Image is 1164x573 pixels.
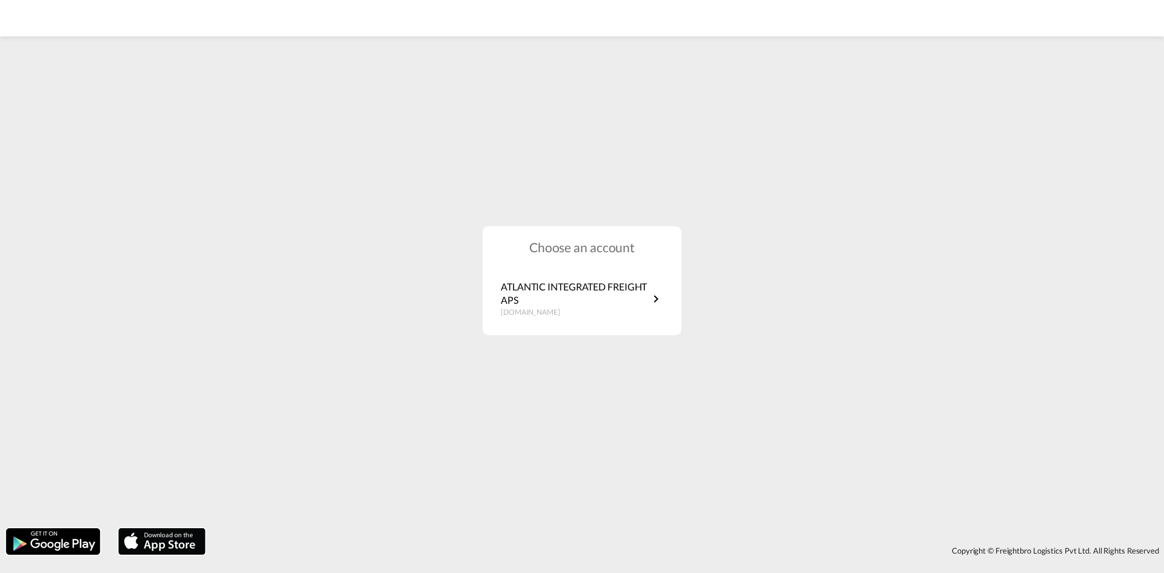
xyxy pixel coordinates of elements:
[501,307,649,318] p: [DOMAIN_NAME]
[501,280,649,307] p: ATLANTIC INTEGRATED FREIGHT APS
[501,280,663,318] a: ATLANTIC INTEGRATED FREIGHT APS[DOMAIN_NAME]
[649,292,663,306] md-icon: icon-chevron-right
[212,540,1164,561] div: Copyright © Freightbro Logistics Pvt Ltd. All Rights Reserved
[483,238,681,256] h1: Choose an account
[117,527,207,556] img: apple.png
[5,527,101,556] img: google.png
